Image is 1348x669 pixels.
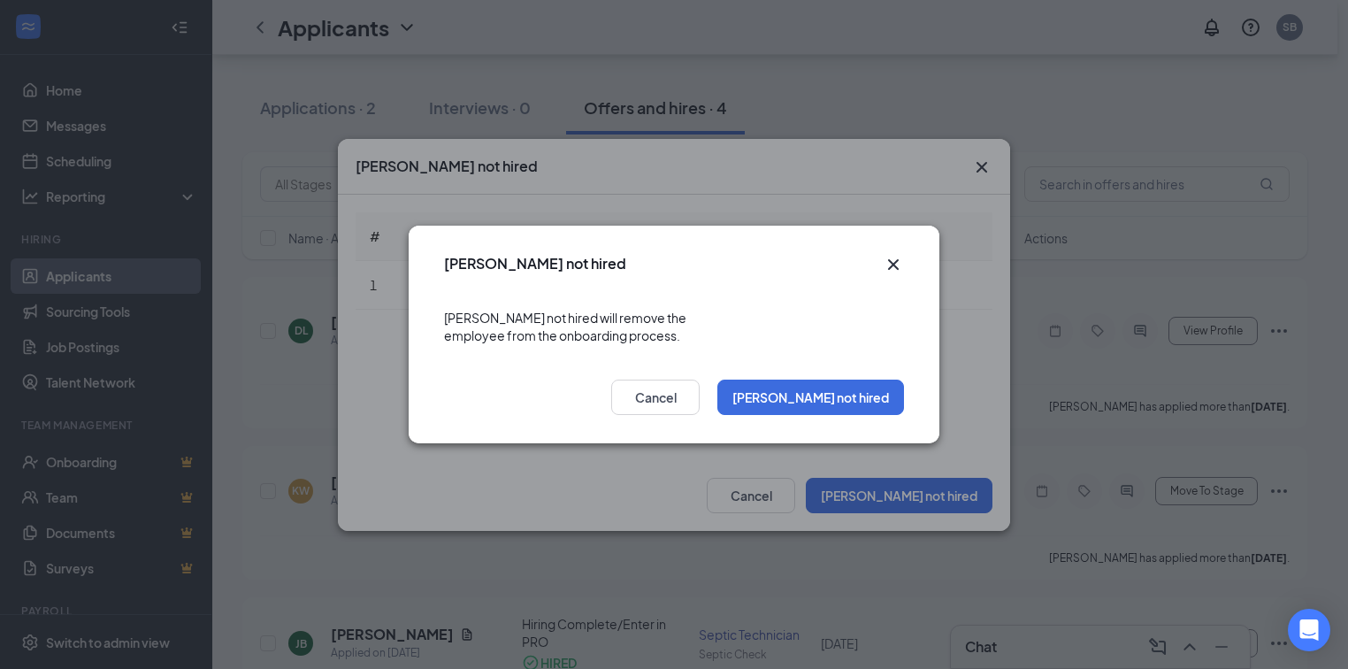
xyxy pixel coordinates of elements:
svg: Cross [883,254,904,275]
div: Open Intercom Messenger [1288,609,1330,651]
button: Close [883,254,904,275]
h3: [PERSON_NAME] not hired [444,254,626,273]
button: [PERSON_NAME] not hired [717,380,904,415]
div: [PERSON_NAME] not hired will remove the employee from the onboarding process. [444,291,904,362]
button: Cancel [611,380,700,415]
